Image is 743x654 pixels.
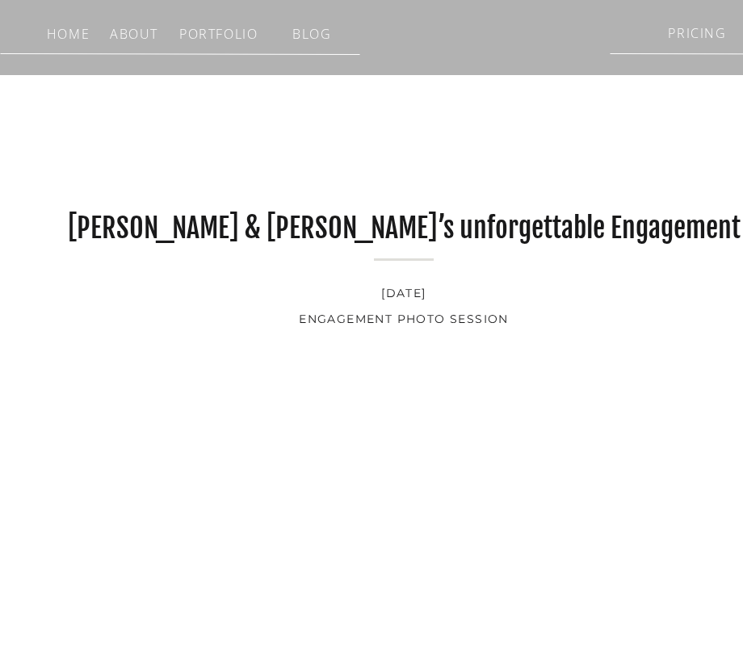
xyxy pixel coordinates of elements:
[179,23,253,38] a: Portfolio
[666,22,728,37] a: PRICING
[37,23,99,38] a: Home
[106,23,162,38] a: About
[299,312,509,326] a: Engagement Photo Session
[275,23,349,38] a: Blog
